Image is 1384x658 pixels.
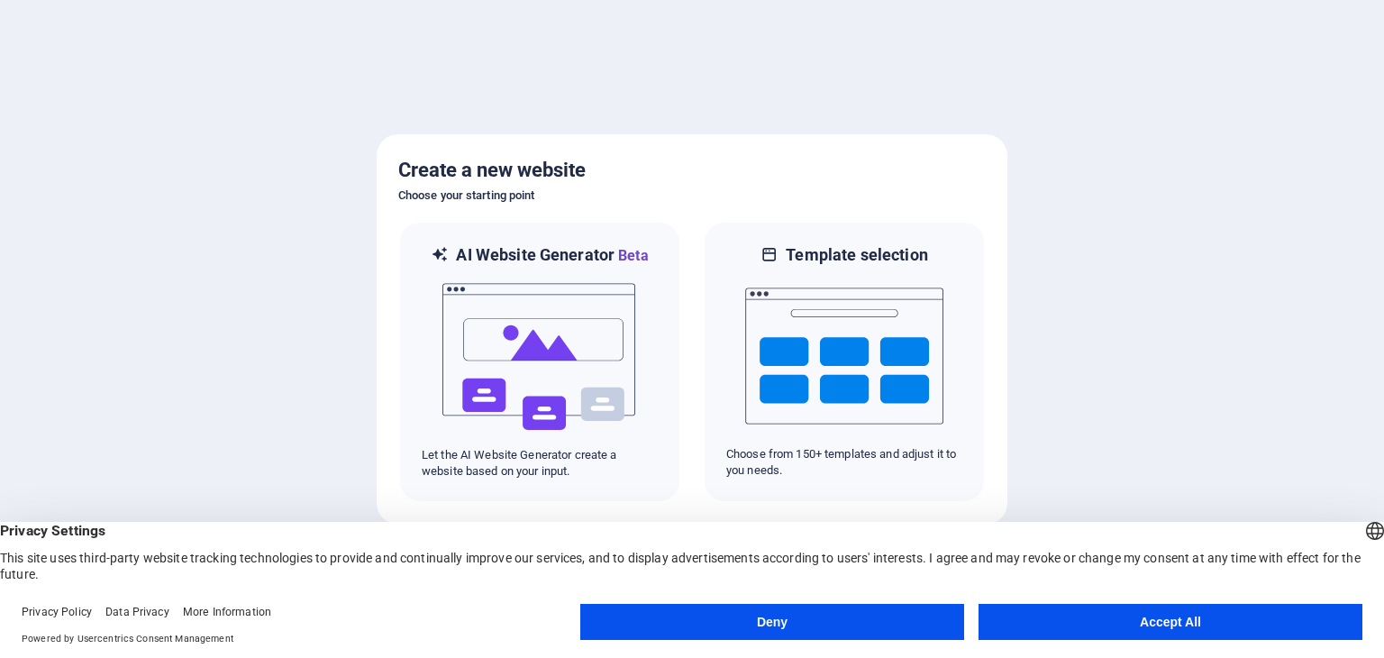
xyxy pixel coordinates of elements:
p: Let the AI Website Generator create a website based on your input. [422,447,658,480]
div: AI Website GeneratorBetaaiLet the AI Website Generator create a website based on your input. [398,221,681,503]
div: Template selectionChoose from 150+ templates and adjust it to you needs. [703,221,986,503]
img: ai [441,267,639,447]
h5: Create a new website [398,156,986,185]
span: Beta [615,247,649,264]
h6: Choose your starting point [398,185,986,206]
p: Choose from 150+ templates and adjust it to you needs. [726,446,962,479]
h6: AI Website Generator [456,244,648,267]
h6: Template selection [786,244,927,266]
